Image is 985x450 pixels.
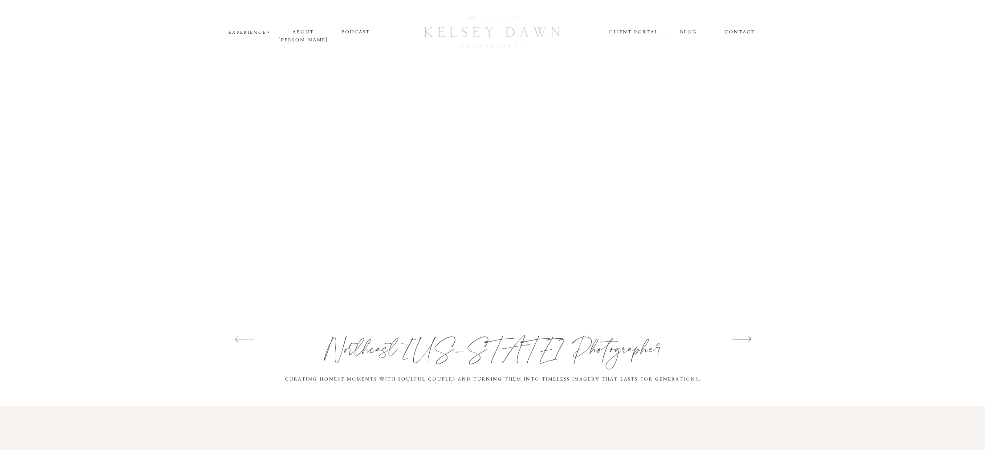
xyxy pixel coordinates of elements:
h3: CURATING HONEST MOMENTS WITH SOULFUL COUPLES AND TURNING THEM INTO TIMELESS IMAGERY THAT LASTs FO... [283,375,703,388]
a: experience [228,28,272,36]
a: blog [664,28,712,36]
a: contact [725,28,756,37]
a: podcast [331,28,380,36]
a: about [PERSON_NAME] [275,28,331,36]
h1: Northeast [US_STATE] Photographer [274,326,712,370]
a: client portal [609,28,659,37]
